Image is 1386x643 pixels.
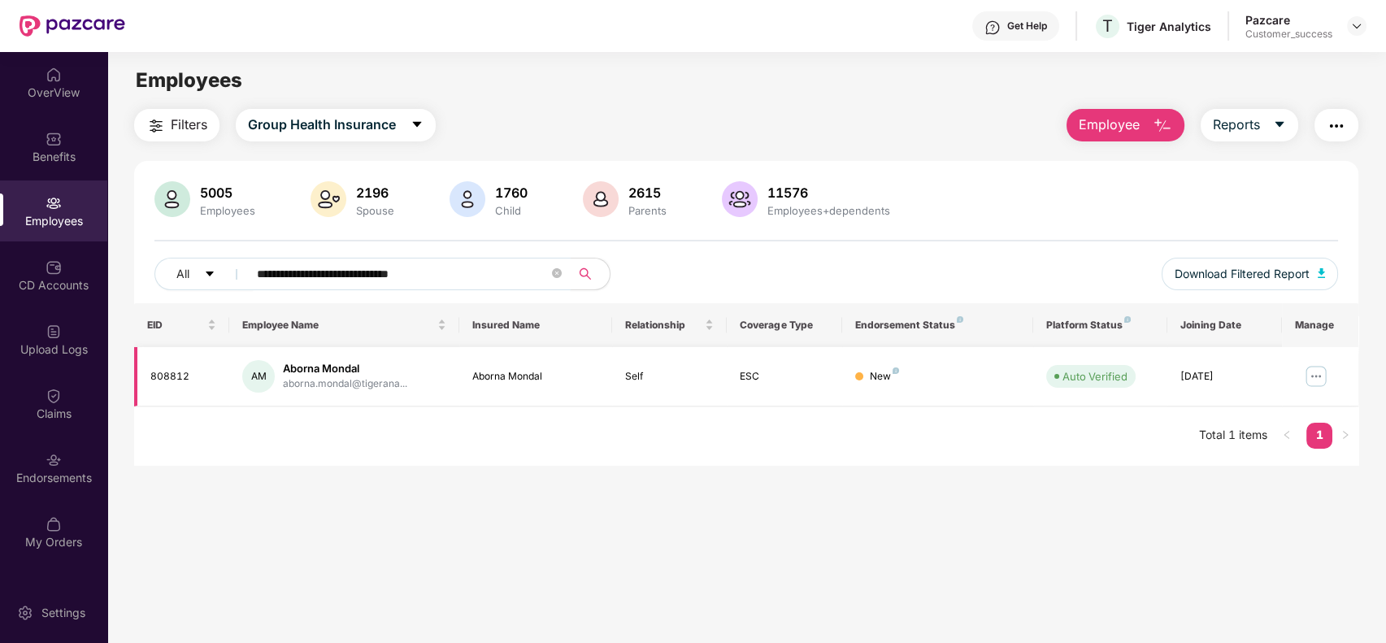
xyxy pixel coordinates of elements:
[1306,423,1332,447] a: 1
[1350,20,1363,33] img: svg+xml;base64,PHN2ZyBpZD0iRHJvcGRvd24tMzJ4MzIiIHhtbG5zPSJodHRwOi8vd3d3LnczLm9yZy8yMDAwL3N2ZyIgd2...
[1282,303,1358,347] th: Manage
[870,369,899,384] div: New
[764,185,893,201] div: 11576
[146,116,166,136] img: svg+xml;base64,PHN2ZyB4bWxucz0iaHR0cDovL3d3dy53My5vcmcvMjAwMC9zdmciIHdpZHRoPSIyNCIgaGVpZ2h0PSIyNC...
[248,115,396,135] span: Group Health Insurance
[1153,116,1172,136] img: svg+xml;base64,PHN2ZyB4bWxucz0iaHR0cDovL3d3dy53My5vcmcvMjAwMC9zdmciIHhtbG5zOnhsaW5rPSJodHRwOi8vd3...
[20,15,125,37] img: New Pazcare Logo
[1007,20,1047,33] div: Get Help
[570,258,610,290] button: search
[625,369,714,384] div: Self
[46,452,62,468] img: svg+xml;base64,PHN2ZyBpZD0iRW5kb3JzZW1lbnRzIiB4bWxucz0iaHR0cDovL3d3dy53My5vcmcvMjAwMC9zdmciIHdpZH...
[236,109,436,141] button: Group Health Insurancecaret-down
[625,185,670,201] div: 2615
[150,369,217,384] div: 808812
[1102,16,1113,36] span: T
[1162,258,1339,290] button: Download Filtered Report
[46,259,62,276] img: svg+xml;base64,PHN2ZyBpZD0iQ0RfQWNjb3VudHMiIGRhdGEtbmFtZT0iQ0QgQWNjb3VudHMiIHhtbG5zPSJodHRwOi8vd3...
[46,388,62,404] img: svg+xml;base64,PHN2ZyBpZD0iQ2xhaW0iIHhtbG5zPSJodHRwOi8vd3d3LnczLm9yZy8yMDAwL3N2ZyIgd2lkdGg9IjIwIi...
[1175,265,1310,283] span: Download Filtered Report
[1127,19,1211,34] div: Tiger Analytics
[1327,116,1346,136] img: svg+xml;base64,PHN2ZyB4bWxucz0iaHR0cDovL3d3dy53My5vcmcvMjAwMC9zdmciIHdpZHRoPSIyNCIgaGVpZ2h0PSIyNC...
[154,258,254,290] button: Allcaret-down
[283,361,407,376] div: Aborna Mondal
[1067,109,1184,141] button: Employee
[1274,423,1300,449] button: left
[1180,369,1269,384] div: [DATE]
[154,181,190,217] img: svg+xml;base64,PHN2ZyB4bWxucz0iaHR0cDovL3d3dy53My5vcmcvMjAwMC9zdmciIHhtbG5zOnhsaW5rPSJodHRwOi8vd3...
[283,376,407,392] div: aborna.mondal@tigerana...
[242,319,433,332] span: Employee Name
[1332,423,1358,449] button: right
[1124,316,1131,323] img: svg+xml;base64,PHN2ZyB4bWxucz0iaHR0cDovL3d3dy53My5vcmcvMjAwMC9zdmciIHdpZHRoPSI4IiBoZWlnaHQ9IjgiIH...
[722,181,758,217] img: svg+xml;base64,PHN2ZyB4bWxucz0iaHR0cDovL3d3dy53My5vcmcvMjAwMC9zdmciIHhtbG5zOnhsaW5rPSJodHRwOi8vd3...
[46,195,62,211] img: svg+xml;base64,PHN2ZyBpZD0iRW1wbG95ZWVzIiB4bWxucz0iaHR0cDovL3d3dy53My5vcmcvMjAwMC9zdmciIHdpZHRoPS...
[459,303,612,347] th: Insured Name
[552,267,562,282] span: close-circle
[740,369,828,384] div: ESC
[353,204,398,217] div: Spouse
[612,303,727,347] th: Relationship
[855,319,1020,332] div: Endorsement Status
[134,303,230,347] th: EID
[353,185,398,201] div: 2196
[1245,12,1332,28] div: Pazcare
[17,605,33,621] img: svg+xml;base64,PHN2ZyBpZD0iU2V0dGluZy0yMHgyMCIgeG1sbnM9Imh0dHA6Ly93d3cudzMub3JnLzIwMDAvc3ZnIiB3aW...
[46,324,62,340] img: svg+xml;base64,PHN2ZyBpZD0iVXBsb2FkX0xvZ3MiIGRhdGEtbmFtZT0iVXBsb2FkIExvZ3MiIHhtbG5zPSJodHRwOi8vd3...
[1079,115,1140,135] span: Employee
[1199,423,1267,449] li: Total 1 items
[583,181,619,217] img: svg+xml;base64,PHN2ZyB4bWxucz0iaHR0cDovL3d3dy53My5vcmcvMjAwMC9zdmciIHhtbG5zOnhsaW5rPSJodHRwOi8vd3...
[136,68,242,92] span: Employees
[197,204,259,217] div: Employees
[134,109,219,141] button: Filters
[37,605,90,621] div: Settings
[1274,423,1300,449] li: Previous Page
[625,204,670,217] div: Parents
[1303,363,1329,389] img: manageButton
[893,367,899,374] img: svg+xml;base64,PHN2ZyB4bWxucz0iaHR0cDovL3d3dy53My5vcmcvMjAwMC9zdmciIHdpZHRoPSI4IiBoZWlnaHQ9IjgiIH...
[171,115,207,135] span: Filters
[1273,118,1286,133] span: caret-down
[984,20,1001,36] img: svg+xml;base64,PHN2ZyBpZD0iSGVscC0zMngzMiIgeG1sbnM9Imh0dHA6Ly93d3cudzMub3JnLzIwMDAvc3ZnIiB3aWR0aD...
[552,268,562,278] span: close-circle
[147,319,205,332] span: EID
[1062,368,1127,384] div: Auto Verified
[450,181,485,217] img: svg+xml;base64,PHN2ZyB4bWxucz0iaHR0cDovL3d3dy53My5vcmcvMjAwMC9zdmciIHhtbG5zOnhsaW5rPSJodHRwOi8vd3...
[957,316,963,323] img: svg+xml;base64,PHN2ZyB4bWxucz0iaHR0cDovL3d3dy53My5vcmcvMjAwMC9zdmciIHdpZHRoPSI4IiBoZWlnaHQ9IjgiIH...
[1245,28,1332,41] div: Customer_success
[492,204,531,217] div: Child
[727,303,841,347] th: Coverage Type
[242,360,275,393] div: AM
[1318,268,1326,278] img: svg+xml;base64,PHN2ZyB4bWxucz0iaHR0cDovL3d3dy53My5vcmcvMjAwMC9zdmciIHhtbG5zOnhsaW5rPSJodHRwOi8vd3...
[1213,115,1260,135] span: Reports
[570,267,602,280] span: search
[625,319,702,332] span: Relationship
[1046,319,1154,332] div: Platform Status
[1282,430,1292,440] span: left
[1201,109,1298,141] button: Reportscaret-down
[1340,430,1350,440] span: right
[197,185,259,201] div: 5005
[46,516,62,532] img: svg+xml;base64,PHN2ZyBpZD0iTXlfT3JkZXJzIiBkYXRhLW5hbWU9Ik15IE9yZGVycyIgeG1sbnM9Imh0dHA6Ly93d3cudz...
[311,181,346,217] img: svg+xml;base64,PHN2ZyB4bWxucz0iaHR0cDovL3d3dy53My5vcmcvMjAwMC9zdmciIHhtbG5zOnhsaW5rPSJodHRwOi8vd3...
[229,303,458,347] th: Employee Name
[46,131,62,147] img: svg+xml;base64,PHN2ZyBpZD0iQmVuZWZpdHMiIHhtbG5zPSJodHRwOi8vd3d3LnczLm9yZy8yMDAwL3N2ZyIgd2lkdGg9Ij...
[176,265,189,283] span: All
[46,67,62,83] img: svg+xml;base64,PHN2ZyBpZD0iSG9tZSIgeG1sbnM9Imh0dHA6Ly93d3cudzMub3JnLzIwMDAvc3ZnIiB3aWR0aD0iMjAiIG...
[1332,423,1358,449] li: Next Page
[764,204,893,217] div: Employees+dependents
[472,369,599,384] div: Aborna Mondal
[411,118,424,133] span: caret-down
[492,185,531,201] div: 1760
[204,268,215,281] span: caret-down
[1167,303,1282,347] th: Joining Date
[1306,423,1332,449] li: 1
